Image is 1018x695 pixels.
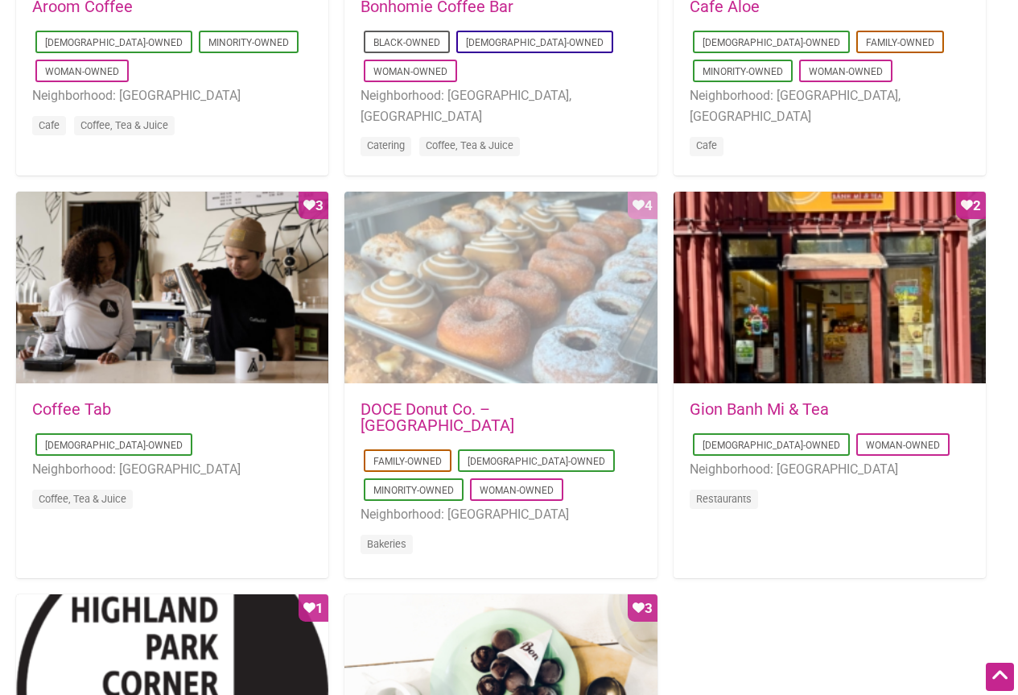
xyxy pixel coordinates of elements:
li: Neighborhood: [GEOGRAPHIC_DATA] [361,504,641,525]
li: Neighborhood: [GEOGRAPHIC_DATA] [690,459,970,480]
a: Cafe [39,119,60,131]
a: Family-Owned [866,37,934,48]
a: Coffee, Tea & Juice [426,139,513,151]
a: [DEMOGRAPHIC_DATA]-Owned [466,37,604,48]
a: Black-Owned [373,37,440,48]
a: Woman-Owned [373,66,447,77]
a: Bakeries [367,538,406,550]
a: Gion Banh Mi & Tea [690,399,829,419]
a: Coffee Tab [32,399,111,419]
a: Minority-Owned [703,66,783,77]
a: Minority-Owned [208,37,289,48]
a: Restaurants [696,493,752,505]
a: DOCE Donut Co. – [GEOGRAPHIC_DATA] [361,399,514,435]
a: Woman-Owned [866,440,940,451]
a: Family-Owned [373,456,442,467]
a: [DEMOGRAPHIC_DATA]-Owned [45,37,183,48]
a: Cafe [696,139,717,151]
a: Woman-Owned [480,485,554,496]
a: Catering [367,139,405,151]
a: Coffee, Tea & Juice [80,119,168,131]
a: Minority-Owned [373,485,454,496]
div: Scroll Back to Top [986,663,1014,691]
a: Woman-Owned [45,66,119,77]
a: [DEMOGRAPHIC_DATA]-Owned [45,440,183,451]
li: Neighborhood: [GEOGRAPHIC_DATA] [32,85,312,106]
li: Neighborhood: [GEOGRAPHIC_DATA] [32,459,312,480]
a: [DEMOGRAPHIC_DATA]-Owned [468,456,605,467]
a: Coffee, Tea & Juice [39,493,126,505]
a: [DEMOGRAPHIC_DATA]-Owned [703,37,840,48]
li: Neighborhood: [GEOGRAPHIC_DATA], [GEOGRAPHIC_DATA] [690,85,970,126]
a: [DEMOGRAPHIC_DATA]-Owned [703,440,840,451]
li: Neighborhood: [GEOGRAPHIC_DATA], [GEOGRAPHIC_DATA] [361,85,641,126]
a: Woman-Owned [809,66,883,77]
